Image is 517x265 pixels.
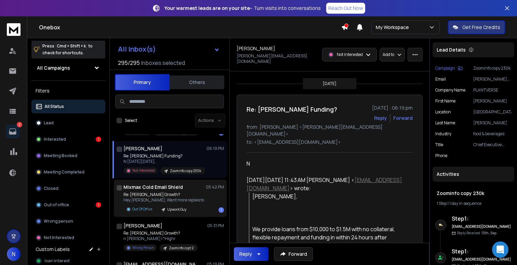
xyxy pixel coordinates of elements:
[435,153,447,158] p: Phone
[473,66,512,71] p: Zoominfo copy 230k
[435,109,451,115] p: location
[36,246,70,253] h3: Custom Labels
[239,251,252,257] div: Reply
[435,66,455,71] p: Campaign
[44,104,64,109] p: All Status
[433,167,514,182] div: Activities
[473,120,512,126] p: [PERSON_NAME]
[337,52,363,57] p: Not Interested
[123,222,162,229] h1: [PERSON_NAME]
[31,116,105,130] button: Lead
[449,200,481,206] span: 1 day in sequence
[247,124,413,137] p: from: [PERSON_NAME] <[PERSON_NAME][EMAIL_ADDRESS][DOMAIN_NAME]>
[31,100,105,113] button: All Status
[435,76,446,82] p: Email
[247,104,337,114] h1: Re: [PERSON_NAME] Funding?
[39,23,341,31] h1: Onebox
[374,115,387,122] button: Reply
[141,59,185,67] h3: Inboxes selected
[6,125,19,138] a: 2
[31,198,105,212] button: Out of office1
[437,201,510,206] div: |
[383,52,394,57] p: Add to
[234,247,268,261] button: Reply
[473,142,512,148] p: Chief Executive Officer
[31,231,105,245] button: Not Interested
[112,42,225,56] button: All Inbox(s)
[376,24,412,31] p: My Workspace
[169,246,194,251] p: Zoominfo copt 2
[452,224,512,229] h6: [EMAIL_ADDRESS][DOMAIN_NAME]
[37,65,70,71] h1: All Campaigns
[437,190,510,197] h1: Zoominfo copy 230k
[118,46,156,53] h1: All Inbox(s)
[123,153,205,159] p: Re: [PERSON_NAME] Funding?
[42,43,93,56] p: Press to check for shortcuts.
[31,61,105,75] button: All Campaigns
[164,5,321,12] p: – Turn visits into conversations
[44,202,69,208] p: Out of office
[164,5,250,11] strong: Your warmest leads are on your site
[96,202,101,208] div: 1
[31,86,105,96] h3: Filters
[123,192,204,197] p: Re: [PERSON_NAME] Growth?
[44,235,74,240] p: Not Interested
[132,245,154,250] p: Wrong Person
[170,168,201,173] p: Zoominfo copy 230k
[44,258,70,264] span: loan interest
[437,46,466,53] p: Lead Details
[326,3,365,14] a: Reach Out Now
[462,24,500,31] p: Get Free Credits
[435,120,455,126] p: Last Name
[457,231,496,236] p: Reply Received
[123,236,198,241] p: n [PERSON_NAME] | *Highr
[247,176,407,192] div: [DATE][DATE] 11:43 AM [PERSON_NAME] < > wrote:
[218,207,224,213] div: 1
[247,139,413,145] p: to: <[EMAIL_ADDRESS][DOMAIN_NAME]>
[247,159,407,168] div: N
[452,257,512,262] h6: [EMAIL_ADDRESS][DOMAIN_NAME]
[44,120,54,126] p: Lead
[237,45,275,52] h1: [PERSON_NAME]
[473,131,512,137] p: food & beverages
[125,118,137,123] label: Select
[115,74,170,90] button: Primary
[473,87,512,93] p: PLANTVERSE
[207,146,224,151] p: 06:19 PM
[437,200,447,206] span: 1 Step
[17,122,22,127] p: 2
[435,142,443,148] p: title
[481,231,496,235] span: 13th, Sep
[123,184,183,191] h1: Mixmax Cold Email Shield
[44,186,58,191] p: Closed
[167,207,186,212] p: Upwork Guy
[31,132,105,146] button: Interested1
[123,231,198,236] p: Re: [PERSON_NAME] Growth?
[473,109,512,115] p: [GEOGRAPHIC_DATA]
[7,247,21,261] button: N
[328,5,363,12] p: Reach Out Now
[237,53,318,64] p: [PERSON_NAME][EMAIL_ADDRESS][DOMAIN_NAME]
[44,153,77,158] p: Meeting Booked
[435,66,463,71] button: Campaign
[170,75,224,90] button: Others
[123,145,162,152] h1: [PERSON_NAME]
[473,98,512,104] p: [PERSON_NAME]
[393,115,413,122] div: Forward
[452,247,512,255] h6: Step 1 :
[452,214,512,223] h6: Step 1 :
[123,159,205,164] p: N [DATE][DATE],
[56,42,87,50] span: Cmd + Shift + k
[435,131,451,137] p: industry
[31,149,105,163] button: Meeting Booked
[44,169,84,175] p: Meeting Completed
[44,137,66,142] p: Interested
[372,104,413,111] p: [DATE] : 06:19 pm
[44,219,73,224] p: Wrong person
[448,20,505,34] button: Get Free Credits
[31,182,105,195] button: Closed
[207,223,224,228] p: 05:31 PM
[323,81,336,86] p: [DATE]
[132,168,155,173] p: Not Interested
